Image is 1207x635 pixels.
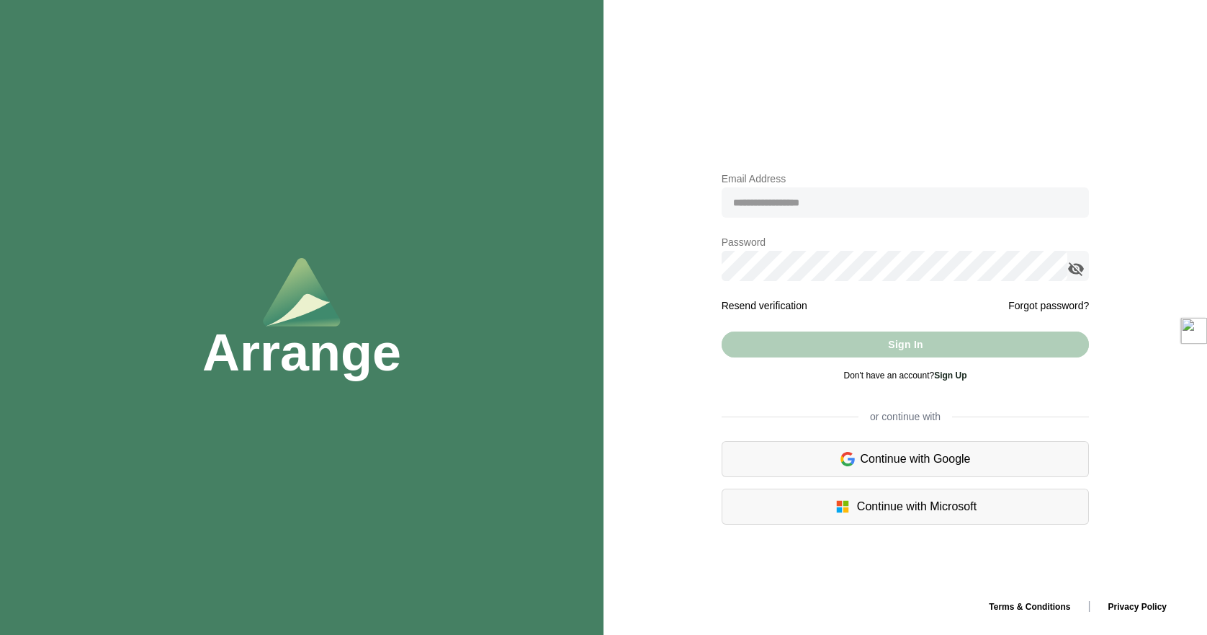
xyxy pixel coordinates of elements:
[1097,602,1178,612] a: Privacy Policy
[1008,297,1089,314] a: Forgot password?
[1087,600,1090,612] span: |
[934,370,966,381] a: Sign Up
[722,170,1090,187] p: Email Address
[834,498,851,515] img: microsoft-logo.7cf64d5f.svg
[202,327,401,378] h1: Arrange
[1067,260,1085,277] i: appended action
[843,370,966,381] span: Don't have an account?
[722,300,807,311] a: Resend verification
[840,450,855,468] img: google-logo.6d399ca0.svg
[722,234,1090,251] p: Password
[722,441,1090,477] div: Continue with Google
[722,489,1090,525] div: Continue with Microsoft
[977,602,1082,612] a: Terms & Conditions
[1181,318,1207,344] img: toggle-logo.svg
[858,409,952,424] span: or continue with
